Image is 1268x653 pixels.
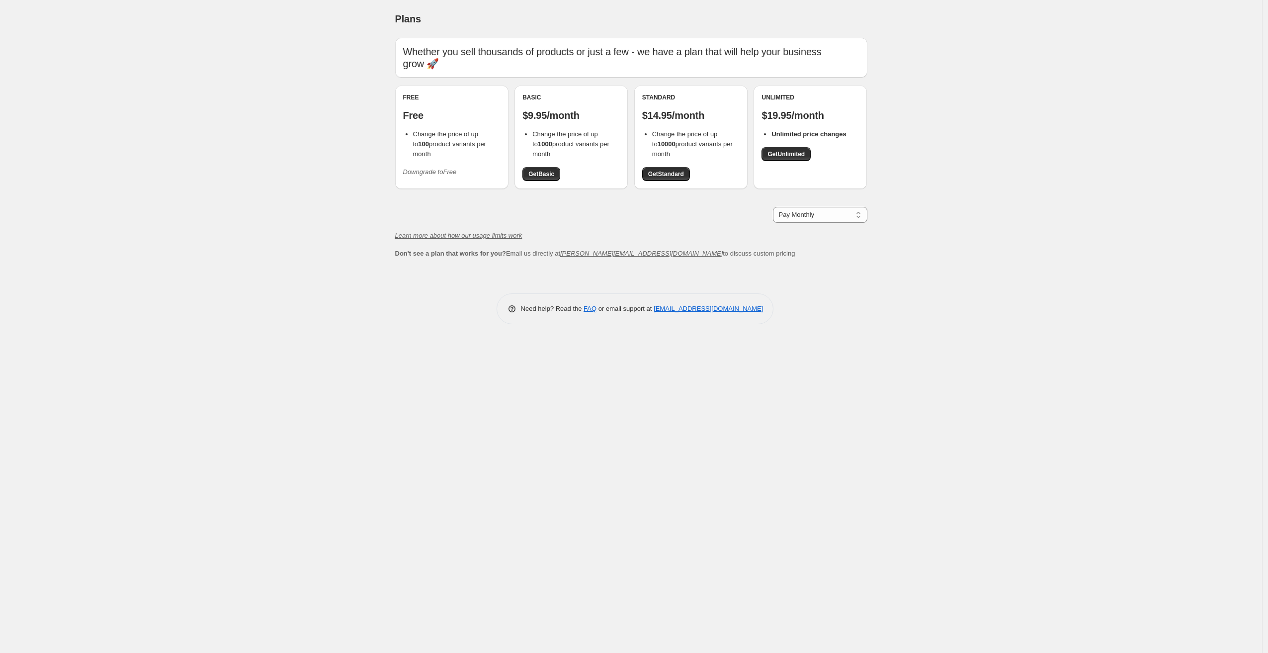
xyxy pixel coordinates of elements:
[596,305,654,312] span: or email support at
[395,250,506,257] b: Don't see a plan that works for you?
[403,168,457,176] i: Downgrade to Free
[521,305,584,312] span: Need help? Read the
[584,305,596,312] a: FAQ
[658,140,676,148] b: 10000
[395,232,522,239] a: Learn more about how our usage limits work
[395,13,421,24] span: Plans
[642,167,690,181] a: GetStandard
[403,93,501,101] div: Free
[761,147,811,161] a: GetUnlimited
[771,130,846,138] b: Unlimited price changes
[761,109,859,121] p: $19.95/month
[642,93,740,101] div: Standard
[538,140,552,148] b: 1000
[395,250,795,257] span: Email us directly at to discuss custom pricing
[528,170,554,178] span: Get Basic
[522,93,620,101] div: Basic
[652,130,733,158] span: Change the price of up to product variants per month
[767,150,805,158] span: Get Unlimited
[648,170,684,178] span: Get Standard
[413,130,486,158] span: Change the price of up to product variants per month
[642,109,740,121] p: $14.95/month
[522,167,560,181] a: GetBasic
[532,130,609,158] span: Change the price of up to product variants per month
[654,305,763,312] a: [EMAIL_ADDRESS][DOMAIN_NAME]
[418,140,429,148] b: 100
[403,46,859,70] p: Whether you sell thousands of products or just a few - we have a plan that will help your busines...
[397,164,463,180] button: Downgrade toFree
[560,250,723,257] a: [PERSON_NAME][EMAIL_ADDRESS][DOMAIN_NAME]
[522,109,620,121] p: $9.95/month
[761,93,859,101] div: Unlimited
[403,109,501,121] p: Free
